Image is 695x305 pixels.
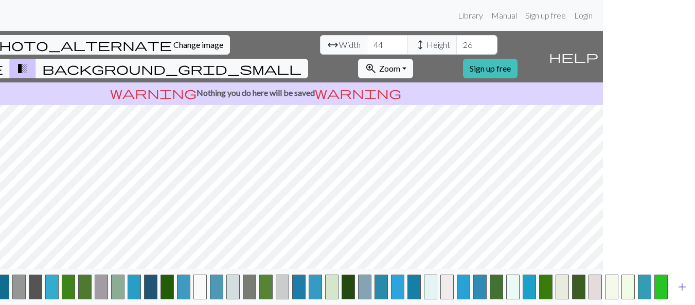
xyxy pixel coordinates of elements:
[521,5,570,26] a: Sign up free
[42,61,301,76] span: background_grid_small
[379,63,400,73] span: Zoom
[570,5,597,26] a: Login
[414,38,426,52] span: height
[463,59,518,78] a: Sign up free
[669,277,695,297] button: Add color
[315,86,401,100] span: warning
[339,39,361,51] span: Width
[365,61,377,76] span: zoom_in
[544,31,603,82] button: Help
[676,280,688,294] span: add
[426,39,450,51] span: Height
[173,40,223,49] span: Change image
[110,86,197,100] span: warning
[487,5,521,26] a: Manual
[549,49,598,64] span: help
[16,61,29,76] span: transition_fade
[358,59,413,78] button: Zoom
[327,38,339,52] span: arrow_range
[454,5,487,26] a: Library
